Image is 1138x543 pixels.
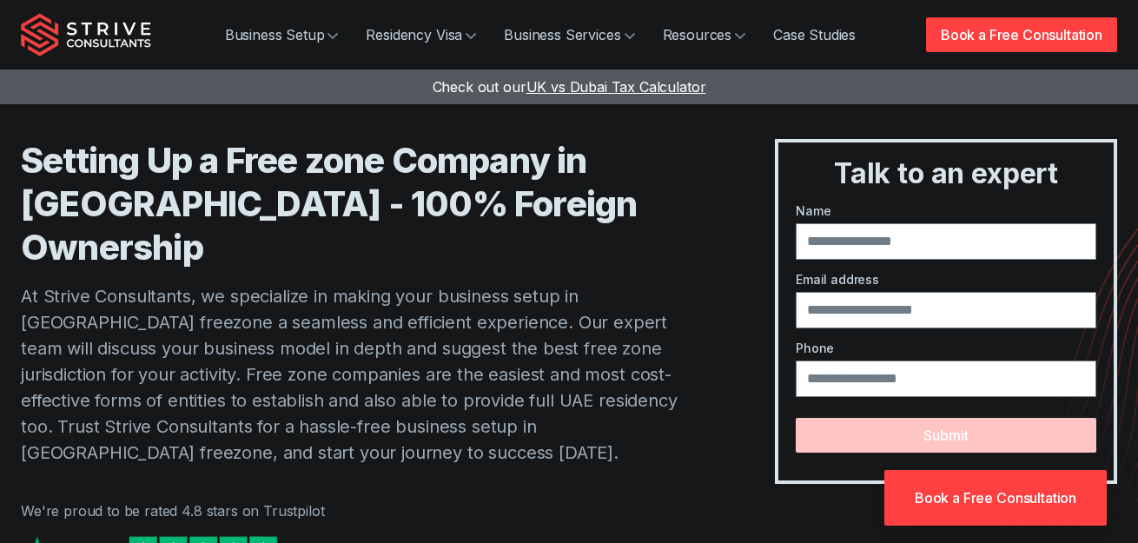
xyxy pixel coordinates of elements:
a: Book a Free Consultation [884,470,1107,526]
a: Residency Visa [352,17,490,52]
a: Business Services [490,17,648,52]
a: Case Studies [759,17,870,52]
img: Strive Consultants [21,13,151,56]
h1: Setting Up a Free zone Company in [GEOGRAPHIC_DATA] - 100% Foreign Ownership [21,139,705,269]
label: Email address [796,270,1096,288]
a: Book a Free Consultation [926,17,1117,52]
button: Submit [796,418,1096,453]
p: We're proud to be rated 4.8 stars on Trustpilot [21,500,705,521]
span: UK vs Dubai Tax Calculator [526,78,706,96]
a: Business Setup [211,17,353,52]
p: At Strive Consultants, we specialize in making your business setup in [GEOGRAPHIC_DATA] freezone ... [21,283,705,466]
a: Check out ourUK vs Dubai Tax Calculator [433,78,706,96]
label: Name [796,202,1096,220]
h3: Talk to an expert [785,156,1107,191]
label: Phone [796,339,1096,357]
a: Resources [649,17,760,52]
